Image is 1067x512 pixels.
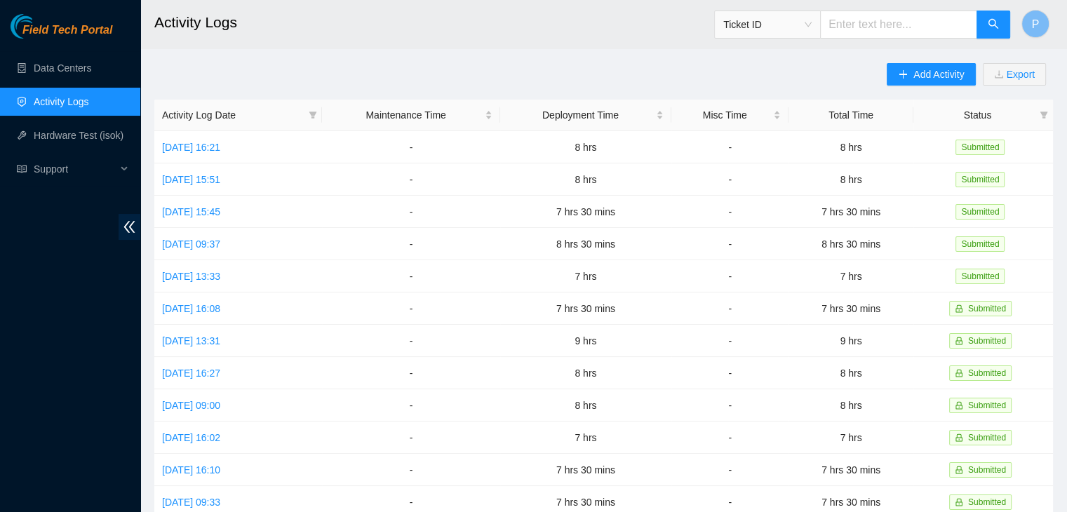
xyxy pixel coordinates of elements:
[968,336,1006,346] span: Submitted
[955,369,963,377] span: lock
[34,155,116,183] span: Support
[322,292,499,325] td: -
[671,422,788,454] td: -
[671,389,788,422] td: -
[500,292,671,325] td: 7 hrs 30 mins
[671,357,788,389] td: -
[671,196,788,228] td: -
[162,464,220,476] a: [DATE] 16:10
[162,368,220,379] a: [DATE] 16:27
[977,11,1010,39] button: search
[955,304,963,313] span: lock
[500,357,671,389] td: 8 hrs
[671,228,788,260] td: -
[968,497,1006,507] span: Submitted
[162,174,220,185] a: [DATE] 15:51
[913,67,964,82] span: Add Activity
[788,292,913,325] td: 7 hrs 30 mins
[322,131,499,163] td: -
[162,206,220,217] a: [DATE] 15:45
[322,389,499,422] td: -
[1021,10,1049,38] button: P
[898,69,908,81] span: plus
[500,163,671,196] td: 8 hrs
[322,163,499,196] td: -
[500,454,671,486] td: 7 hrs 30 mins
[1040,111,1048,119] span: filter
[500,260,671,292] td: 7 hrs
[500,325,671,357] td: 9 hrs
[322,422,499,454] td: -
[500,389,671,422] td: 8 hrs
[955,433,963,442] span: lock
[500,131,671,163] td: 8 hrs
[162,107,303,123] span: Activity Log Date
[788,325,913,357] td: 9 hrs
[671,292,788,325] td: -
[788,454,913,486] td: 7 hrs 30 mins
[322,260,499,292] td: -
[955,498,963,506] span: lock
[788,228,913,260] td: 8 hrs 30 mins
[955,401,963,410] span: lock
[988,18,999,32] span: search
[322,228,499,260] td: -
[322,454,499,486] td: -
[955,236,1005,252] span: Submitted
[1032,15,1040,33] span: P
[162,238,220,250] a: [DATE] 09:37
[34,130,123,141] a: Hardware Test (isok)
[887,63,975,86] button: plusAdd Activity
[955,204,1005,220] span: Submitted
[162,497,220,508] a: [DATE] 09:33
[955,172,1005,187] span: Submitted
[11,14,71,39] img: Akamai Technologies
[968,433,1006,443] span: Submitted
[306,105,320,126] span: filter
[119,214,140,240] span: double-left
[322,357,499,389] td: -
[955,466,963,474] span: lock
[968,465,1006,475] span: Submitted
[322,325,499,357] td: -
[162,142,220,153] a: [DATE] 16:21
[955,269,1005,284] span: Submitted
[671,163,788,196] td: -
[955,337,963,345] span: lock
[671,131,788,163] td: -
[921,107,1034,123] span: Status
[162,271,220,282] a: [DATE] 13:33
[671,325,788,357] td: -
[34,62,91,74] a: Data Centers
[968,304,1006,314] span: Submitted
[671,260,788,292] td: -
[788,131,913,163] td: 8 hrs
[820,11,977,39] input: Enter text here...
[309,111,317,119] span: filter
[162,335,220,346] a: [DATE] 13:31
[500,228,671,260] td: 8 hrs 30 mins
[788,100,913,131] th: Total Time
[788,389,913,422] td: 8 hrs
[162,303,220,314] a: [DATE] 16:08
[162,400,220,411] a: [DATE] 09:00
[723,14,812,35] span: Ticket ID
[17,164,27,174] span: read
[955,140,1005,155] span: Submitted
[788,196,913,228] td: 7 hrs 30 mins
[162,432,220,443] a: [DATE] 16:02
[500,196,671,228] td: 7 hrs 30 mins
[968,368,1006,378] span: Submitted
[1037,105,1051,126] span: filter
[788,422,913,454] td: 7 hrs
[788,357,913,389] td: 8 hrs
[500,422,671,454] td: 7 hrs
[11,25,112,43] a: Akamai TechnologiesField Tech Portal
[671,454,788,486] td: -
[322,196,499,228] td: -
[983,63,1046,86] button: downloadExport
[788,260,913,292] td: 7 hrs
[788,163,913,196] td: 8 hrs
[22,24,112,37] span: Field Tech Portal
[34,96,89,107] a: Activity Logs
